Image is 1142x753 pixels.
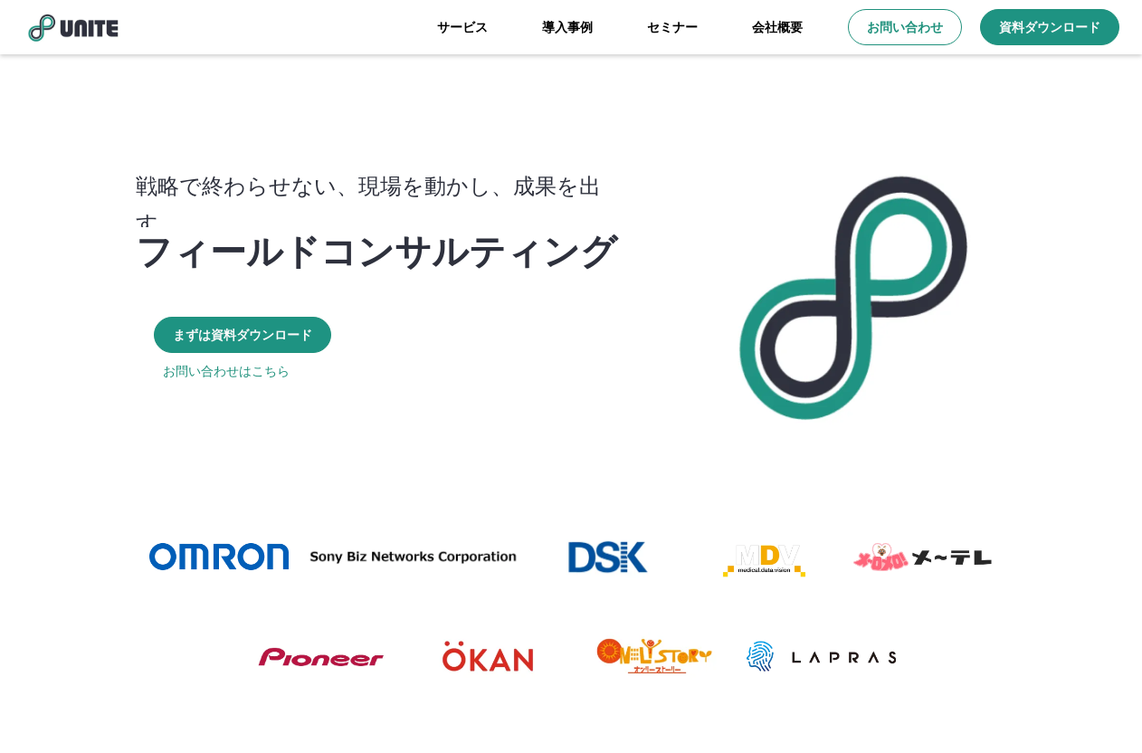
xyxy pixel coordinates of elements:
[154,317,331,353] a: まずは資料ダウンロード
[173,326,312,344] p: まずは資料ダウンロード
[980,9,1119,45] a: 資料ダウンロード
[867,18,943,36] p: お問い合わせ
[999,18,1100,36] p: 資料ダウンロード
[163,362,290,380] a: お問い合わせはこちら
[848,9,962,45] a: お問い合わせ
[136,227,617,271] p: フィールドコンサルティング
[136,167,636,241] p: 戦略で終わらせない、現場を動かし、成果を出す。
